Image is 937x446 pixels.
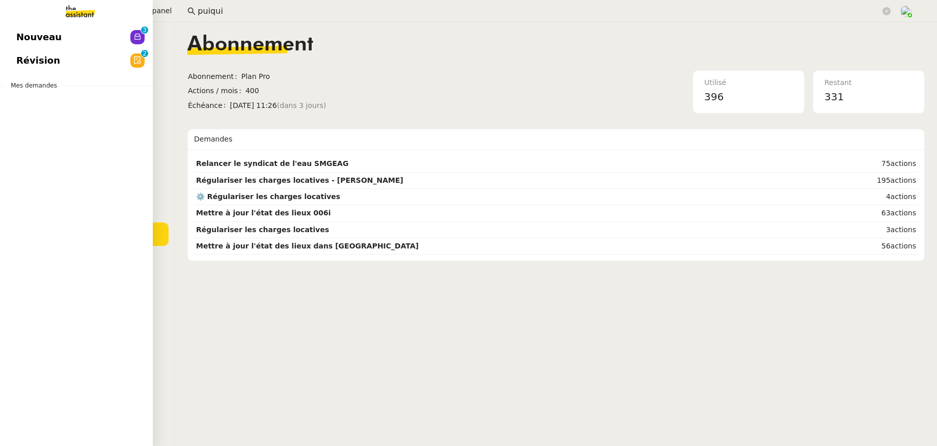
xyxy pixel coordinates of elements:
[5,80,63,91] span: Mes demandes
[891,209,916,217] span: actions
[891,226,916,234] span: actions
[16,30,62,45] span: Nouveau
[891,192,916,201] span: actions
[188,85,245,97] span: Actions / mois
[802,156,918,172] td: 75
[188,71,241,82] span: Abonnement
[824,77,913,89] div: Restant
[704,77,793,89] div: Utilisé
[230,100,448,111] span: [DATE] 11:26
[16,53,60,68] span: Révision
[196,209,331,217] strong: Mettre à jour l'état des lieux 006i
[141,50,148,57] nz-badge-sup: 2
[198,5,880,18] input: Rechercher
[900,6,912,17] img: users%2FNTfmycKsCFdqp6LX6USf2FmuPJo2%2Favatar%2F16D86256-2126-4AE5-895D-3A0011377F92_1_102_o-remo...
[196,176,403,184] strong: Régulariser les charges locatives - [PERSON_NAME]
[143,50,147,59] p: 2
[891,242,916,250] span: actions
[802,238,918,255] td: 56
[277,100,326,111] span: (dans 3 jours)
[802,173,918,189] td: 195
[824,91,844,103] span: 331
[891,176,916,184] span: actions
[802,205,918,221] td: 63
[196,226,329,234] strong: Régulariser les charges locatives
[196,192,340,201] strong: ⚙️ Régulariser les charges locatives
[241,71,448,82] span: Plan Pro
[194,129,918,150] div: Demandes
[187,35,313,55] span: Abonnement
[143,26,147,36] p: 3
[245,85,448,97] span: 400
[802,222,918,238] td: 3
[704,91,724,103] span: 396
[196,159,348,168] strong: Relancer le syndicat de l'eau SMGEAG
[188,100,230,111] span: Échéance
[141,26,148,34] nz-badge-sup: 3
[891,159,916,168] span: actions
[196,242,419,250] strong: Mettre à jour l'état des lieux dans [GEOGRAPHIC_DATA]
[802,189,918,205] td: 4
